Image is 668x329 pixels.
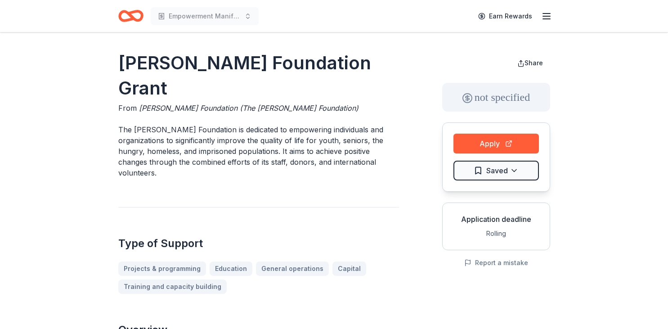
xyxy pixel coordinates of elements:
[332,261,366,276] a: Capital
[118,124,399,178] p: The [PERSON_NAME] Foundation is dedicated to empowering individuals and organizations to signific...
[464,257,528,268] button: Report a mistake
[118,50,399,101] h1: [PERSON_NAME] Foundation Grant
[525,59,543,67] span: Share
[453,134,539,153] button: Apply
[453,161,539,180] button: Saved
[118,5,143,27] a: Home
[118,279,227,294] a: Training and capacity building
[486,165,508,176] span: Saved
[118,103,399,113] div: From
[473,8,538,24] a: Earn Rewards
[210,261,252,276] a: Education
[510,54,550,72] button: Share
[450,228,542,239] div: Rolling
[118,236,399,251] h2: Type of Support
[169,11,241,22] span: Empowerment Manifest A Deliverance Foundation, Inc.
[118,261,206,276] a: Projects & programming
[151,7,259,25] button: Empowerment Manifest A Deliverance Foundation, Inc.
[450,214,542,225] div: Application deadline
[442,83,550,112] div: not specified
[256,261,329,276] a: General operations
[139,104,359,113] span: [PERSON_NAME] Foundation (The [PERSON_NAME] Foundation)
